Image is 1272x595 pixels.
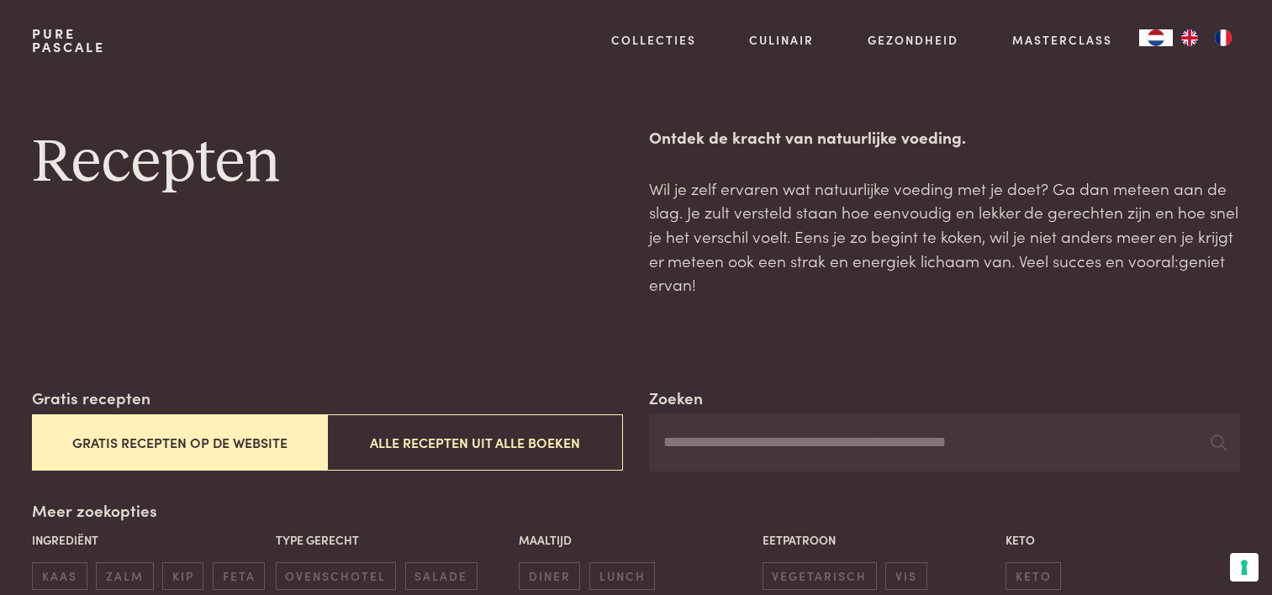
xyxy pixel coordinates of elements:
[1206,29,1240,46] a: FR
[162,562,203,590] span: kip
[1139,29,1173,46] div: Language
[519,531,753,549] p: Maaltijd
[1230,553,1259,582] button: Uw voorkeuren voor toestemming voor trackingtechnologieën
[276,562,396,590] span: ovenschotel
[32,414,327,471] button: Gratis recepten op de website
[763,562,877,590] span: vegetarisch
[649,176,1239,297] p: Wil je zelf ervaren wat natuurlijke voeding met je doet? Ga dan meteen aan de slag. Je zult verst...
[1005,562,1061,590] span: keto
[589,562,655,590] span: lunch
[405,562,478,590] span: salade
[32,562,87,590] span: kaas
[32,386,150,410] label: Gratis recepten
[1139,29,1173,46] a: NL
[32,27,105,54] a: PurePascale
[1173,29,1240,46] ul: Language list
[32,125,622,201] h1: Recepten
[649,125,966,148] strong: Ontdek de kracht van natuurlijke voeding.
[611,31,696,49] a: Collecties
[763,531,997,549] p: Eetpatroon
[327,414,622,471] button: Alle recepten uit alle boeken
[749,31,814,49] a: Culinair
[1173,29,1206,46] a: EN
[276,531,510,549] p: Type gerecht
[1012,31,1112,49] a: Masterclass
[885,562,926,590] span: vis
[868,31,958,49] a: Gezondheid
[1005,531,1240,549] p: Keto
[96,562,153,590] span: zalm
[32,531,267,549] p: Ingrediënt
[1139,29,1240,46] aside: Language selected: Nederlands
[213,562,265,590] span: feta
[649,386,703,410] label: Zoeken
[519,562,580,590] span: diner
